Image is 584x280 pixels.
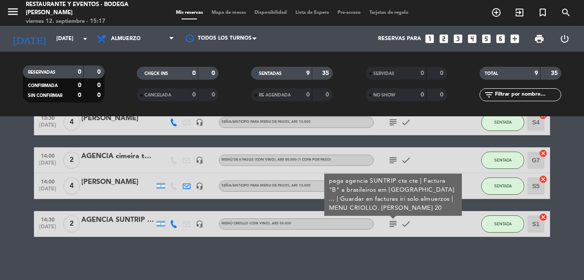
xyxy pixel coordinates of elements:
[81,215,154,226] div: AGENCIA SUNTRIP | [PERSON_NAME]
[28,93,62,98] span: SIN CONFIRMAR
[207,10,250,15] span: Mapa de mesas
[144,72,168,76] span: CHECK INS
[306,70,310,76] strong: 9
[291,10,333,15] span: Lista de Espera
[259,72,282,76] span: SENTADAS
[539,149,547,158] i: cancel
[37,186,58,196] span: [DATE]
[37,214,58,224] span: 14:30
[37,160,58,170] span: [DATE]
[452,33,464,44] i: looks_3
[494,120,512,124] span: SENTADA
[329,177,458,213] div: paga agencia SUNTRIP cta cte | Factura "B" a brasileiros em [GEOGRAPHIC_DATA] ... | Guardar en fa...
[289,120,310,124] span: , ARS 10.000
[221,222,291,225] span: MENÚ CRIOLLO (Con vino)
[37,112,58,122] span: 13:30
[37,122,58,132] span: [DATE]
[494,221,512,226] span: SENTADA
[481,215,524,233] button: SENTADA
[333,10,365,15] span: Pre-acceso
[28,70,55,75] span: RESERVADAS
[37,176,58,186] span: 14:00
[481,177,524,195] button: SENTADA
[551,70,559,76] strong: 35
[144,93,171,97] span: CANCELADA
[365,10,413,15] span: Tarjetas de regalo
[481,33,492,44] i: looks_5
[552,26,578,52] div: LOG OUT
[172,10,207,15] span: Mis reservas
[373,93,395,97] span: NO SHOW
[63,114,80,131] span: 4
[78,69,81,75] strong: 0
[306,92,310,98] strong: 0
[322,70,331,76] strong: 35
[221,184,310,187] span: Seña/anticipo para MENU DE PASOS
[81,151,154,162] div: AGENCIA cimeira tour / [PERSON_NAME]
[250,10,291,15] span: Disponibilidad
[494,158,512,162] span: SENTADA
[326,92,331,98] strong: 0
[561,7,571,18] i: search
[28,84,58,88] span: CONFIRMADA
[539,175,547,184] i: cancel
[6,29,52,48] i: [DATE]
[192,92,196,98] strong: 0
[37,150,58,160] span: 14:00
[259,93,291,97] span: RE AGENDADA
[484,90,494,100] i: filter_list
[401,117,411,128] i: check
[78,82,81,88] strong: 0
[388,155,398,165] i: subject
[63,152,80,169] span: 2
[221,120,310,124] span: Seña/anticipo para MENU DE PASOS
[440,70,445,76] strong: 0
[421,70,424,76] strong: 0
[196,220,203,228] i: headset_mic
[440,92,445,98] strong: 0
[196,156,203,164] i: headset_mic
[111,36,141,42] span: Almuerzo
[388,219,398,229] i: subject
[196,118,203,126] i: headset_mic
[481,114,524,131] button: SENTADA
[514,7,525,18] i: exit_to_app
[6,5,19,18] i: menu
[97,92,102,98] strong: 0
[26,17,140,26] div: viernes 12. septiembre - 15:17
[81,113,154,124] div: [PERSON_NAME]
[289,184,310,187] span: , ARS 10.000
[78,92,81,98] strong: 0
[97,82,102,88] strong: 0
[509,33,520,44] i: add_box
[401,155,411,165] i: check
[63,215,80,233] span: 2
[495,33,506,44] i: looks_6
[401,219,411,229] i: check
[539,213,547,221] i: cancel
[81,177,154,188] div: [PERSON_NAME]
[196,182,203,190] i: headset_mic
[276,158,331,162] span: , ARS 80.000 (1 copa por paso)
[388,117,398,128] i: subject
[6,5,19,21] button: menu
[424,33,435,44] i: looks_one
[63,177,80,195] span: 4
[494,184,512,188] span: SENTADA
[378,36,421,42] span: Reservas para
[221,158,331,162] span: MENÚ DE 6 PASOS (Con vino)
[538,7,548,18] i: turned_in_not
[212,70,217,76] strong: 0
[534,34,544,44] span: print
[212,92,217,98] strong: 0
[467,33,478,44] i: looks_4
[485,72,498,76] span: TOTAL
[37,224,58,234] span: [DATE]
[421,92,424,98] strong: 0
[270,222,291,225] span: , ARS 50.000
[491,7,501,18] i: add_circle_outline
[80,34,90,44] i: arrow_drop_down
[481,152,524,169] button: SENTADA
[535,70,538,76] strong: 9
[373,72,394,76] span: SERVIDAS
